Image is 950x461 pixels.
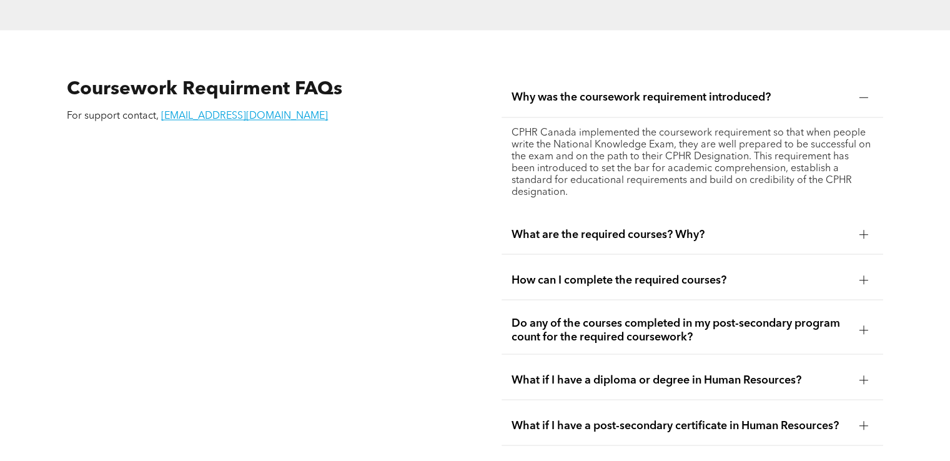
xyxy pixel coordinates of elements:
span: What if I have a post-secondary certificate in Human Resources? [512,419,849,432]
span: What are the required courses? Why? [512,227,849,241]
p: CPHR Canada implemented the coursework requirement so that when people write the National Knowled... [512,127,873,199]
span: Coursework Requirment FAQs [67,80,342,99]
span: Do any of the courses completed in my post-secondary program count for the required coursework? [512,316,849,344]
span: How can I complete the required courses? [512,273,849,287]
span: For support contact, [67,111,159,121]
a: [EMAIL_ADDRESS][DOMAIN_NAME] [161,111,328,121]
span: Why was the coursework requirement introduced? [512,91,849,104]
span: What if I have a diploma or degree in Human Resources? [512,373,849,387]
